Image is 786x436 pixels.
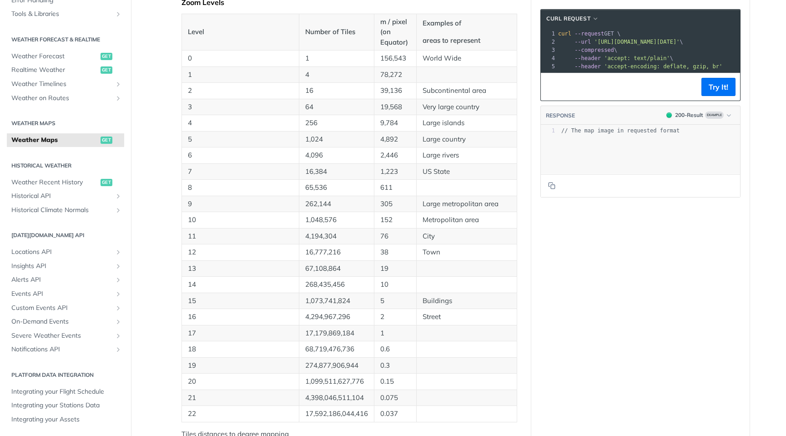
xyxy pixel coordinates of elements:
span: --header [574,63,601,70]
span: 'accept: text/plain' [604,55,670,61]
span: --request [574,30,604,37]
p: 0.037 [380,409,410,419]
p: 22 [188,409,293,419]
span: Weather Maps [11,136,98,145]
button: Show subpages for Insights API [115,263,122,270]
button: Show subpages for Tools & Libraries [115,10,122,18]
p: 21 [188,393,293,403]
button: 200200-ResultExample [662,111,736,120]
p: 16,777,216 [305,247,368,258]
p: 1 [305,53,368,64]
p: Large country [423,134,511,145]
span: get [101,179,112,186]
span: \ [558,55,673,61]
h2: Platform DATA integration [7,371,124,379]
a: Integrating your Stations Data [7,399,124,412]
p: 16 [305,86,368,96]
p: 0.6 [380,344,410,355]
p: US State [423,167,511,177]
p: 4 [188,118,293,128]
p: 12 [188,247,293,258]
p: 256 [305,118,368,128]
p: Town [423,247,511,258]
div: 4 [541,54,556,62]
p: 18 [188,344,293,355]
p: 64 [305,102,368,112]
span: Severe Weather Events [11,331,112,340]
p: m / pixel (on Equator) [380,17,410,48]
p: 19 [380,264,410,274]
p: 1,073,741,824 [305,296,368,306]
button: Show subpages for Weather on Routes [115,95,122,102]
p: 1 [380,328,410,339]
span: Historical Climate Normals [11,206,112,215]
p: Very large country [423,102,511,112]
span: GET \ [558,30,620,37]
p: 1 [188,70,293,80]
p: 8 [188,183,293,193]
button: Copy to clipboard [545,179,558,193]
p: Examples of [423,18,511,29]
p: Number of Tiles [305,27,368,37]
p: Street [423,312,511,322]
p: 13 [188,264,293,274]
a: Historical Climate NormalsShow subpages for Historical Climate Normals [7,203,124,217]
a: Weather Forecastget [7,50,124,63]
a: Alerts APIShow subpages for Alerts API [7,273,124,287]
button: Show subpages for Historical API [115,193,122,200]
p: Metropolitan area [423,215,511,225]
p: 2,446 [380,150,410,161]
p: 78,272 [380,70,410,80]
p: areas to represent [423,35,511,46]
p: 10 [380,279,410,290]
p: 17,592,186,044,416 [305,409,368,419]
p: 65,536 [305,183,368,193]
a: Events APIShow subpages for Events API [7,287,124,301]
a: Weather Recent Historyget [7,176,124,189]
span: get [101,53,112,60]
p: 6 [188,150,293,161]
p: 9,784 [380,118,410,128]
a: On-Demand EventsShow subpages for On-Demand Events [7,315,124,329]
button: Show subpages for On-Demand Events [115,318,122,325]
span: Realtime Weather [11,66,98,75]
span: --header [574,55,601,61]
span: Notifications API [11,345,112,354]
p: 2 [380,312,410,322]
div: 5 [541,62,556,71]
p: 39,136 [380,86,410,96]
span: get [101,66,112,74]
a: Notifications APIShow subpages for Notifications API [7,343,124,356]
button: Show subpages for Severe Weather Events [115,332,122,340]
p: 4,194,304 [305,231,368,242]
p: 4 [305,70,368,80]
p: 4,294,967,296 [305,312,368,322]
span: 200 [666,112,672,118]
a: Realtime Weatherget [7,63,124,77]
p: 16,384 [305,167,368,177]
p: 305 [380,199,410,209]
div: 1 [541,30,556,38]
p: 5 [188,134,293,145]
button: Show subpages for Historical Climate Normals [115,207,122,214]
button: RESPONSE [545,111,575,120]
button: Show subpages for Events API [115,290,122,298]
p: 17,179,869,184 [305,328,368,339]
p: 19 [188,360,293,371]
span: Example [705,112,724,119]
p: 4,892 [380,134,410,145]
p: 152 [380,215,410,225]
p: 20 [188,376,293,387]
span: Insights API [11,262,112,271]
p: 0.3 [380,360,410,371]
p: 268,435,456 [305,279,368,290]
span: // The map image in requested format [561,127,680,134]
span: \ [558,39,683,45]
h2: Weather Maps [7,119,124,127]
p: 0 [188,53,293,64]
span: cURL Request [546,15,590,23]
span: Custom Events API [11,304,112,313]
button: Show subpages for Notifications API [115,346,122,353]
p: 4,096 [305,150,368,161]
h2: [DATE][DOMAIN_NAME] API [7,231,124,239]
